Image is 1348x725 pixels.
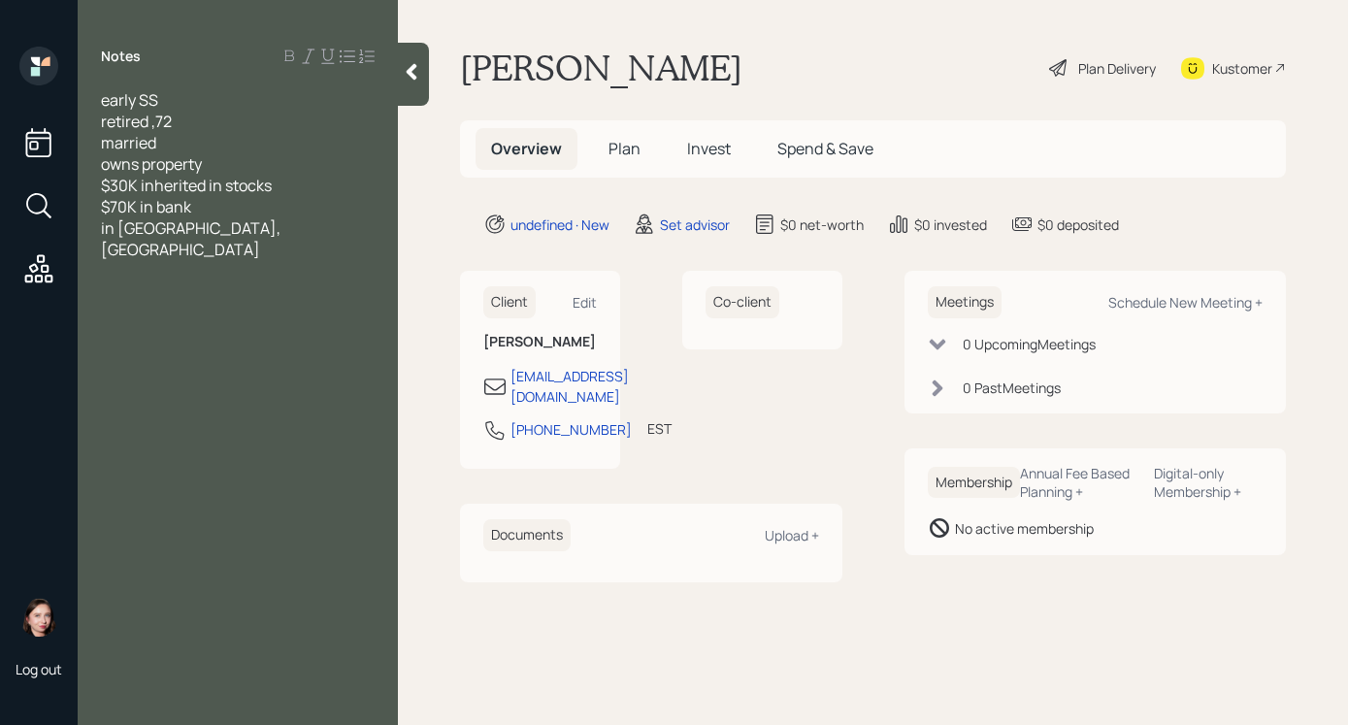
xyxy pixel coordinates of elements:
div: $0 invested [914,214,987,235]
span: in [GEOGRAPHIC_DATA], [GEOGRAPHIC_DATA] [101,217,283,260]
span: retired ,72 [101,111,172,132]
div: $0 net-worth [780,214,864,235]
div: Schedule New Meeting + [1108,293,1263,312]
div: [PHONE_NUMBER] [510,419,632,440]
div: Log out [16,660,62,678]
img: aleksandra-headshot.png [19,598,58,637]
span: $70K in bank [101,196,191,217]
div: 0 Past Meeting s [963,378,1061,398]
div: Kustomer [1212,58,1272,79]
div: 0 Upcoming Meeting s [963,334,1096,354]
span: Invest [687,138,731,159]
span: Plan [608,138,641,159]
h6: Membership [928,467,1020,499]
h1: [PERSON_NAME] [460,47,742,89]
div: Edit [573,293,597,312]
div: EST [647,418,672,439]
h6: Client [483,286,536,318]
h6: Co-client [706,286,779,318]
div: Digital-only Membership + [1154,464,1263,501]
div: Set advisor [660,214,730,235]
div: Annual Fee Based Planning + [1020,464,1139,501]
span: owns property [101,153,202,175]
div: Upload + [765,526,819,544]
span: Spend & Save [777,138,873,159]
h6: Documents [483,519,571,551]
div: No active membership [955,518,1094,539]
div: [EMAIL_ADDRESS][DOMAIN_NAME] [510,366,629,407]
div: $0 deposited [1037,214,1119,235]
div: Plan Delivery [1078,58,1156,79]
label: Notes [101,47,141,66]
span: $30K inherited in stocks [101,175,272,196]
div: undefined · New [510,214,609,235]
span: Overview [491,138,562,159]
h6: [PERSON_NAME] [483,334,597,350]
span: married [101,132,156,153]
h6: Meetings [928,286,1002,318]
span: early SS [101,89,158,111]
